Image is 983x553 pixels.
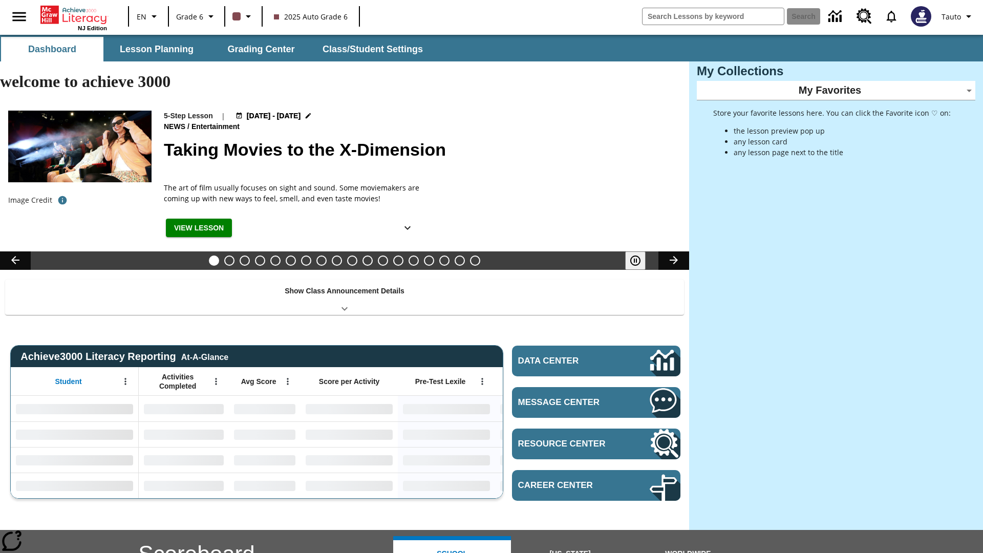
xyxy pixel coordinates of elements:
a: Resource Center, Will open in new tab [512,429,680,459]
button: Lesson carousel, Next [658,251,689,270]
button: Select a new avatar [905,3,937,30]
button: Grading Center [210,37,312,61]
button: Photo credit: Photo by The Asahi Shimbun via Getty Images [52,191,73,209]
span: Career Center [518,480,619,491]
button: Slide 1 Taking Movies to the X-Dimension [209,256,219,266]
a: Message Center [512,387,680,418]
img: Panel in front of the seats sprays water mist to the happy audience at a 4DX-equipped theater. [8,111,152,182]
button: Dashboard [1,37,103,61]
a: Data Center [822,3,850,31]
div: No Data, [495,447,592,473]
span: Avg Score [241,377,276,386]
button: Slide 4 Dirty Jobs Kids Had To Do [255,256,265,266]
span: NJ Edition [78,25,107,31]
div: No Data, [495,421,592,447]
button: Slide 16 Remembering Justice O'Connor [439,256,450,266]
div: No Data, [139,447,229,473]
button: Open Menu [475,374,490,389]
div: No Data, [229,396,301,421]
button: Pause [625,251,646,270]
div: No Data, [229,473,301,498]
a: Career Center [512,470,680,501]
button: Slide 5 Cars of the Future? [270,256,281,266]
button: Aug 18 - Aug 24 Choose Dates [233,111,314,121]
button: Class/Student Settings [314,37,431,61]
button: Slide 10 The Invasion of the Free CD [347,256,357,266]
span: Entertainment [191,121,242,133]
div: No Data, [495,396,592,421]
button: View Lesson [166,219,232,238]
span: Tauto [942,11,961,22]
a: Notifications [878,3,905,30]
button: Slide 11 Mixed Practice: Citing Evidence [362,256,373,266]
h3: My Collections [697,64,975,78]
button: Show Details [397,219,418,238]
div: Pause [625,251,656,270]
button: Class color is dark brown. Change class color [228,7,259,26]
p: 5-Step Lesson [164,111,213,121]
button: Grade: Grade 6, Select a grade [172,7,221,26]
button: Open Menu [280,374,295,389]
span: Achieve3000 Literacy Reporting [20,351,228,363]
div: Show Class Announcement Details [5,280,684,315]
button: Slide 6 The Last Homesteaders [286,256,296,266]
span: Pre-Test Lexile [415,377,466,386]
div: Home [40,4,107,31]
span: | [221,111,225,121]
span: Student [55,377,82,386]
p: The art of film usually focuses on sight and sound. Some moviemakers are coming up with new ways ... [164,182,420,204]
li: any lesson page next to the title [734,147,951,158]
button: Slide 14 Cooking Up Native Traditions [409,256,419,266]
button: Slide 15 Hooray for Constitution Day! [424,256,434,266]
span: EN [137,11,146,22]
div: No Data, [229,447,301,473]
span: News [164,121,187,133]
span: 2025 Auto Grade 6 [274,11,348,22]
button: Slide 2 All Aboard the Hyperloop? [224,256,234,266]
button: Profile/Settings [937,7,979,26]
li: any lesson card [734,136,951,147]
div: My Favorites [697,81,975,100]
button: Slide 9 Fashion Forward in Ancient Rome [332,256,342,266]
button: Slide 8 Attack of the Terrifying Tomatoes [316,256,327,266]
button: Open side menu [4,2,34,32]
span: Message Center [518,397,619,408]
div: No Data, [139,396,229,421]
span: Activities Completed [144,372,211,391]
div: No Data, [229,421,301,447]
span: [DATE] - [DATE] [247,111,301,121]
a: Home [40,5,107,25]
h2: Taking Movies to the X-Dimension [164,137,677,163]
button: Slide 18 The Constitution's Balancing Act [470,256,480,266]
button: Open Menu [118,374,133,389]
input: search field [643,8,784,25]
span: Data Center [518,356,615,366]
img: Avatar [911,6,931,27]
span: Score per Activity [319,377,380,386]
span: / [187,122,189,131]
div: No Data, [139,473,229,498]
li: the lesson preview pop up [734,125,951,136]
span: Resource Center [518,439,619,449]
div: No Data, [139,421,229,447]
a: Data Center [512,346,680,376]
div: No Data, [495,473,592,498]
button: Open Menu [208,374,224,389]
button: Slide 13 Career Lesson [393,256,403,266]
button: Lesson Planning [105,37,208,61]
button: Slide 7 Solar Power to the People [301,256,311,266]
div: At-A-Glance [181,351,228,362]
p: Image Credit [8,195,52,205]
button: Slide 17 Point of View [455,256,465,266]
button: Language: EN, Select a language [132,7,165,26]
span: Grade 6 [176,11,203,22]
button: Slide 3 Do You Want Fries With That? [240,256,250,266]
p: Store your favorite lessons here. You can click the Favorite icon ♡ on: [713,108,951,118]
p: Show Class Announcement Details [285,286,404,296]
button: Slide 12 Pre-release lesson [378,256,388,266]
a: Resource Center, Will open in new tab [850,3,878,30]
